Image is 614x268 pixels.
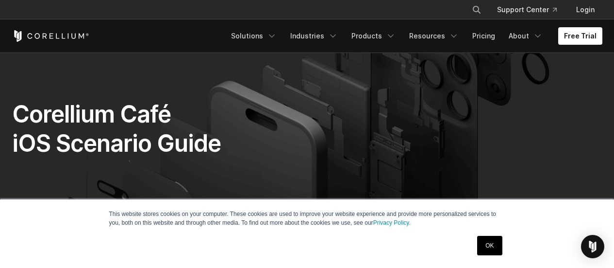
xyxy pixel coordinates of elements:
a: Products [346,27,401,45]
div: Navigation Menu [225,27,602,45]
a: Industries [284,27,344,45]
div: Open Intercom Messenger [581,235,604,258]
a: Resources [403,27,465,45]
p: This website stores cookies on your computer. These cookies are used to improve your website expe... [109,210,505,227]
div: Navigation Menu [460,1,602,18]
a: Login [568,1,602,18]
a: OK [477,236,502,255]
a: About [503,27,548,45]
a: Solutions [225,27,282,45]
a: Privacy Policy. [373,219,411,226]
a: Corellium Home [12,30,89,42]
button: Search [468,1,485,18]
a: Free Trial [558,27,602,45]
a: Pricing [466,27,501,45]
a: Support Center [489,1,564,18]
span: Corellium Café iOS Scenario Guide [12,100,221,158]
